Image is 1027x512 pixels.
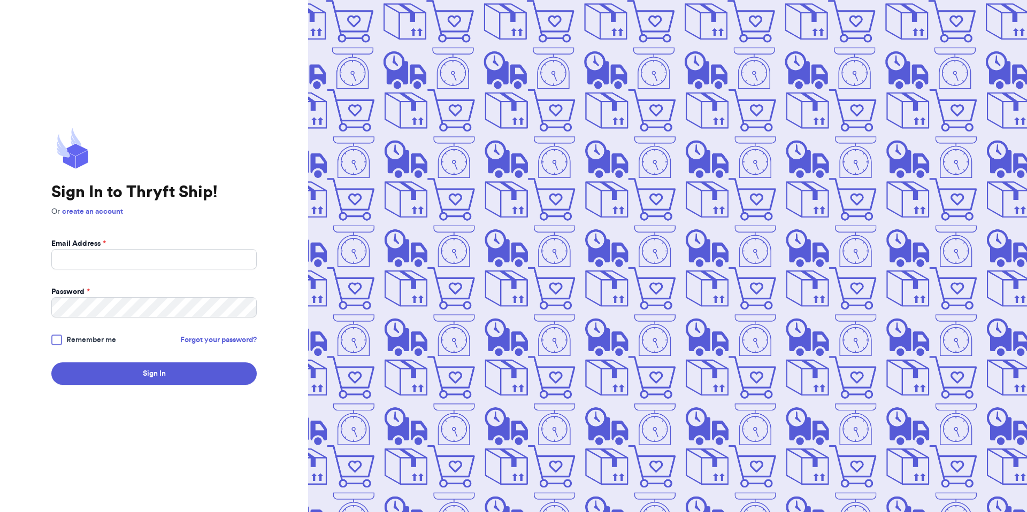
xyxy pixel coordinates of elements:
h1: Sign In to Thryft Ship! [51,183,257,202]
a: create an account [62,208,123,215]
p: Or [51,206,257,217]
button: Sign In [51,362,257,385]
label: Email Address [51,238,106,249]
span: Remember me [66,335,116,345]
a: Forgot your password? [180,335,257,345]
label: Password [51,286,90,297]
